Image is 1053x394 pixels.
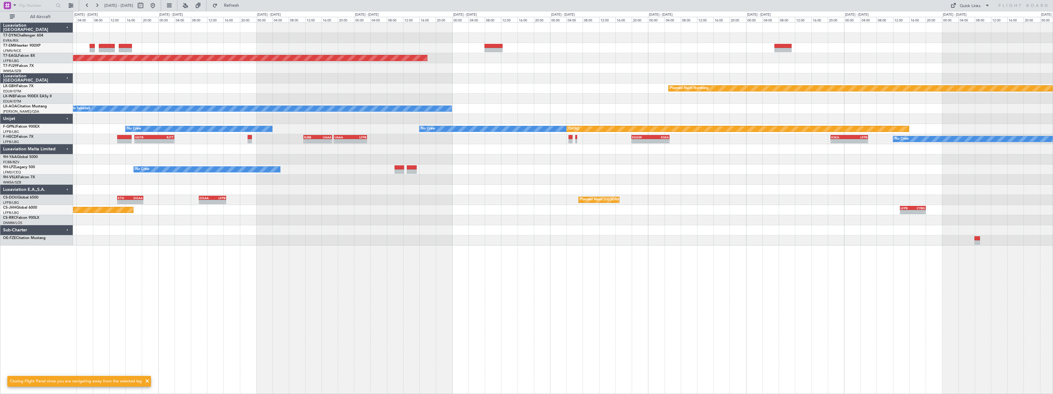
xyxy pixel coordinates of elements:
[566,17,583,22] div: 04:00
[3,206,37,210] a: CS-JHHGlobal 6000
[191,17,207,22] div: 08:00
[453,12,477,17] div: [DATE] - [DATE]
[551,12,575,17] div: [DATE] - [DATE]
[913,206,925,210] div: CYBG
[304,139,318,143] div: -
[3,196,38,199] a: CS-DOUGlobal 6500
[240,17,256,22] div: 20:00
[3,69,21,73] a: WMSA/SZB
[159,12,183,17] div: [DATE] - [DATE]
[154,139,174,143] div: -
[130,200,143,204] div: -
[469,17,485,22] div: 04:00
[877,17,893,22] div: 08:00
[125,17,142,22] div: 16:00
[289,17,305,22] div: 08:00
[3,44,15,48] span: T7-EMI
[318,135,331,139] div: UAAA
[355,12,379,17] div: [DATE] - [DATE]
[3,59,19,63] a: LFPB/LBG
[893,17,909,22] div: 12:00
[1024,17,1040,22] div: 20:00
[199,196,213,200] div: DGAA
[849,135,867,139] div: LFPB
[3,44,40,48] a: T7-EMIHawker 900XP
[3,216,16,220] span: CS-RRC
[135,139,154,143] div: -
[3,216,39,220] a: CS-RRCFalcon 900LX
[518,17,534,22] div: 16:00
[795,17,811,22] div: 12:00
[127,124,141,133] div: No Crew
[485,17,501,22] div: 08:00
[304,135,318,139] div: RJBB
[583,17,599,22] div: 08:00
[615,17,632,22] div: 16:00
[713,17,730,22] div: 16:00
[350,135,366,139] div: LFPB
[960,3,981,9] div: Quick Links
[3,170,21,175] a: LFMD/CEQ
[665,17,681,22] div: 04:00
[334,139,350,143] div: -
[370,17,387,22] div: 04:00
[831,139,849,143] div: -
[3,165,35,169] a: 9H-LPZLegacy 500
[3,64,17,68] span: T7-PJ29
[3,221,22,225] a: DNMM/LOS
[3,206,16,210] span: CS-JHH
[158,17,175,22] div: 00:00
[154,135,174,139] div: RJTT
[650,135,669,139] div: KSEA
[580,195,677,204] div: Planned Maint [GEOGRAPHIC_DATA] ([GEOGRAPHIC_DATA])
[648,17,664,22] div: 00:00
[257,12,281,17] div: [DATE] - [DATE]
[975,17,991,22] div: 08:00
[849,139,867,143] div: -
[746,17,762,22] div: 00:00
[958,17,975,22] div: 04:00
[62,104,90,113] div: No Crew Sabadell
[135,135,154,139] div: UGTB
[812,17,828,22] div: 16:00
[223,17,240,22] div: 16:00
[16,15,65,19] span: All Aircraft
[747,12,771,17] div: [DATE] - [DATE]
[3,165,15,169] span: 9H-LPZ
[3,176,35,179] a: 9H-VSLKFalcon 7X
[322,17,338,22] div: 16:00
[3,54,18,58] span: T7-EAGL
[135,165,149,174] div: No Crew
[3,84,17,88] span: LX-GBH
[3,38,18,43] a: EVRA/RIX
[452,17,469,22] div: 00:00
[860,17,877,22] div: 04:00
[3,160,19,164] a: FCBB/BZV
[3,155,38,159] a: 9H-YAAGlobal 5000
[943,12,966,17] div: [DATE] - [DATE]
[403,17,419,22] div: 12:00
[1007,17,1024,22] div: 16:00
[256,17,272,22] div: 00:00
[305,17,322,22] div: 12:00
[901,210,913,214] div: -
[3,236,16,240] span: OE-FZE
[3,109,39,114] a: [PERSON_NAME]/QSA
[3,200,19,205] a: LFPB/LBG
[10,378,142,384] div: Closing Flight Panel since you are navigating away from the selected leg
[501,17,517,22] div: 12:00
[3,155,17,159] span: 9H-YAA
[421,124,435,133] div: No Crew
[3,34,17,37] span: T7-DYN
[3,125,16,129] span: F-GPNJ
[649,12,673,17] div: [DATE] - [DATE]
[3,34,43,37] a: T7-DYNChallenger 604
[130,196,143,200] div: DGAA
[354,17,370,22] div: 00:00
[845,12,869,17] div: [DATE] - [DATE]
[913,210,925,214] div: -
[3,54,35,58] a: T7-EAGLFalcon 8X
[199,200,213,204] div: -
[895,134,909,144] div: No Crew
[942,17,958,22] div: 00:00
